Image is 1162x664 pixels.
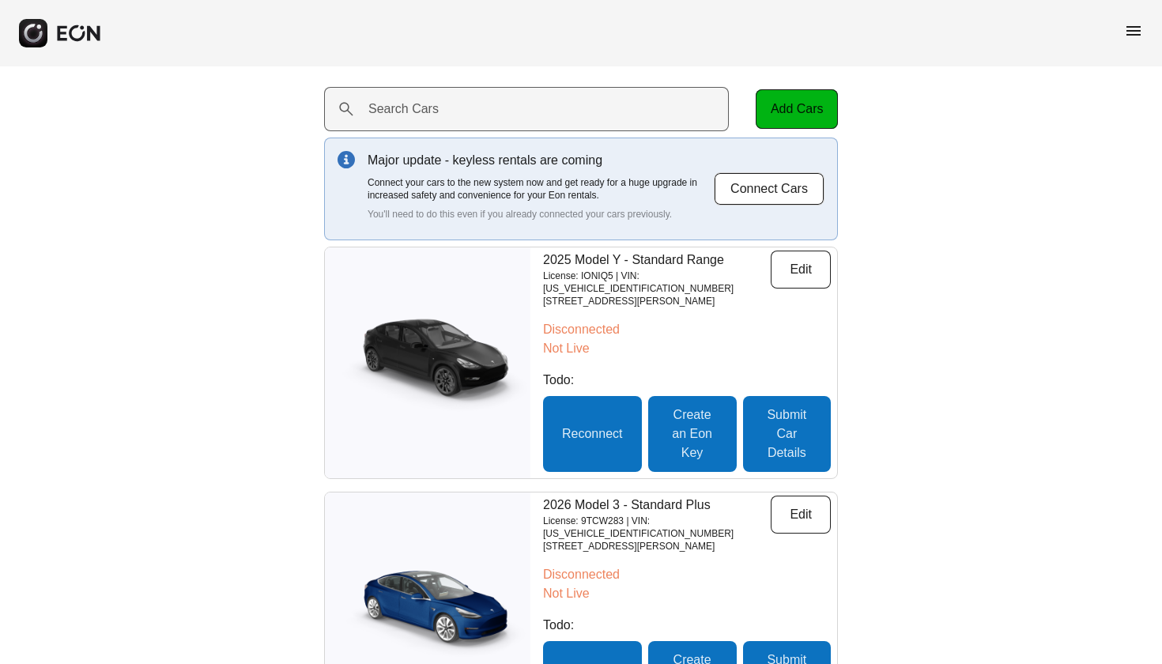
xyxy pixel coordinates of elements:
[543,515,771,540] p: License: 9TCW283 | VIN: [US_VEHICLE_IDENTIFICATION_NUMBER]
[543,320,831,339] p: Disconnected
[743,396,831,472] button: Submit Car Details
[325,556,530,659] img: car
[325,311,530,414] img: car
[543,565,831,584] p: Disconnected
[368,176,714,202] p: Connect your cars to the new system now and get ready for a huge upgrade in increased safety and ...
[543,295,771,307] p: [STREET_ADDRESS][PERSON_NAME]
[714,172,824,206] button: Connect Cars
[648,396,737,472] button: Create an Eon Key
[771,251,831,289] button: Edit
[756,89,838,129] button: Add Cars
[543,371,831,390] p: Todo:
[368,100,439,119] label: Search Cars
[338,151,355,168] img: info
[368,151,714,170] p: Major update - keyless rentals are coming
[543,540,771,553] p: [STREET_ADDRESS][PERSON_NAME]
[543,251,771,270] p: 2025 Model Y - Standard Range
[543,616,831,635] p: Todo:
[1124,21,1143,40] span: menu
[368,208,714,221] p: You'll need to do this even if you already connected your cars previously.
[543,339,831,358] p: Not Live
[543,584,831,603] p: Not Live
[543,270,771,295] p: License: IONIQ5 | VIN: [US_VEHICLE_IDENTIFICATION_NUMBER]
[543,496,771,515] p: 2026 Model 3 - Standard Plus
[771,496,831,534] button: Edit
[543,396,642,472] button: Reconnect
